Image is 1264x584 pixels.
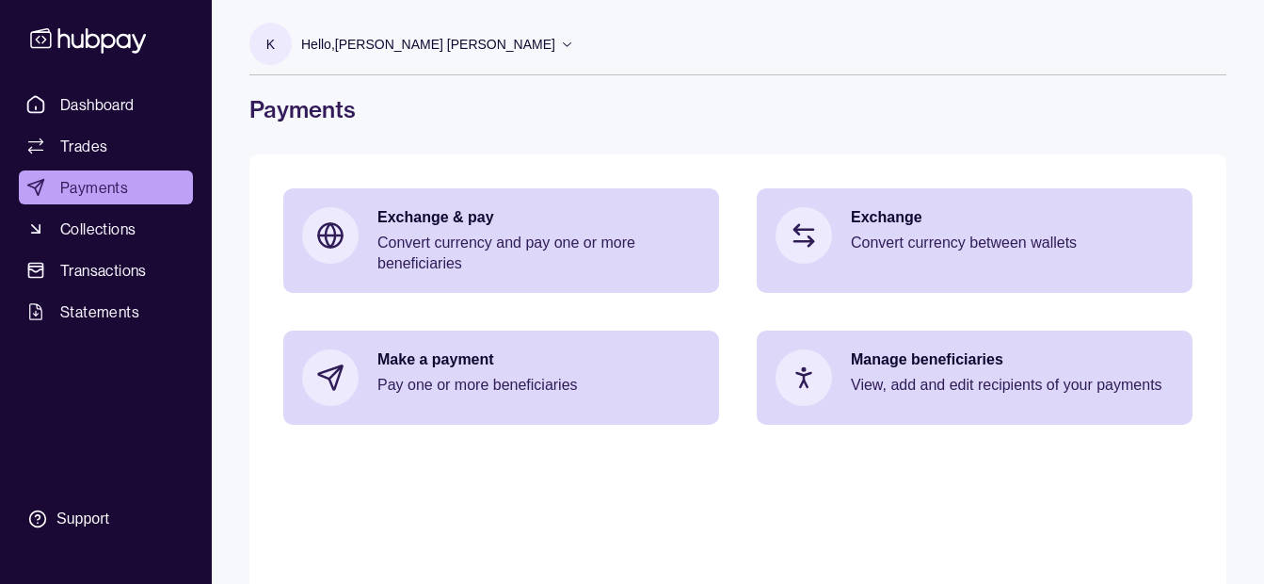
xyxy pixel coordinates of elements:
[60,259,147,282] span: Transactions
[301,34,555,55] p: Hello, [PERSON_NAME] [PERSON_NAME]
[851,375,1174,396] p: View, add and edit recipients of your payments
[19,295,193,329] a: Statements
[283,331,719,425] a: Make a paymentPay one or more beneficiaries
[377,349,700,370] p: Make a payment
[266,34,275,55] p: K
[56,509,109,529] div: Support
[283,188,719,293] a: Exchange & payConvert currency and pay one or more beneficiaries
[19,499,193,539] a: Support
[19,129,193,163] a: Trades
[60,218,136,240] span: Collections
[19,170,193,204] a: Payments
[757,188,1192,283] a: ExchangeConvert currency between wallets
[60,176,128,199] span: Payments
[757,331,1192,425] a: Manage beneficiariesView, add and edit recipients of your payments
[851,207,1174,228] p: Exchange
[19,212,193,246] a: Collections
[851,349,1174,370] p: Manage beneficiaries
[851,233,1174,253] p: Convert currency between wallets
[19,88,193,122] a: Dashboard
[60,93,135,116] span: Dashboard
[60,300,139,323] span: Statements
[377,375,700,396] p: Pay one or more beneficiaries
[377,207,700,228] p: Exchange & pay
[19,253,193,287] a: Transactions
[60,135,107,157] span: Trades
[249,94,1226,124] h1: Payments
[377,233,700,274] p: Convert currency and pay one or more beneficiaries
